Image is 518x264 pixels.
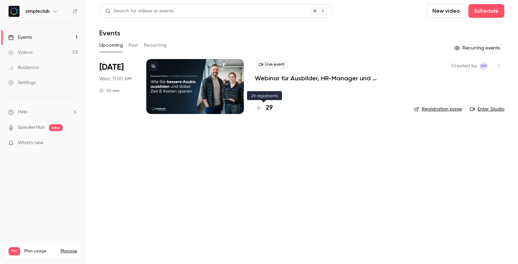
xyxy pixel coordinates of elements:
[9,247,20,255] span: Pro
[99,62,124,73] span: [DATE]
[18,124,45,131] a: SpeakerHub
[8,79,36,86] div: Settings
[8,108,77,116] li: help-dropdown-opener
[24,249,57,254] span: Plan usage
[99,88,120,93] div: 30 min
[69,140,77,146] iframe: Noticeable Trigger
[468,4,504,18] button: Schedule
[61,249,77,254] a: Manage
[414,106,462,113] a: Registration page
[49,124,63,131] span: new
[427,4,466,18] button: New video
[255,74,403,82] a: Webinar für Ausbilder, HR-Manager und Entscheider: Wie Sie bessere Azubis ausbilden und dabei Zei...
[25,8,50,15] h6: simpleclub
[105,8,174,15] div: Search for videos or events
[99,29,120,37] h1: Events
[99,40,123,51] button: Upcoming
[9,6,20,17] img: simpleclub
[266,103,273,113] h4: 29
[480,62,488,70] span: simpleclub Marketing
[99,76,131,82] span: Wed, 11:00 AM
[18,108,28,116] span: Help
[8,64,39,71] div: Audience
[470,106,504,113] a: Enter Studio
[144,40,167,51] button: Recurring
[255,60,289,69] span: Live event
[255,103,273,113] a: 29
[128,40,138,51] button: Past
[8,34,32,41] div: Events
[8,49,33,56] div: Videos
[451,43,504,54] button: Recurring events
[99,59,135,114] div: Oct 15 Wed, 11:00 AM (Europe/Berlin)
[452,62,477,70] span: Created by
[481,62,487,70] span: sM
[18,139,44,147] span: What's new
